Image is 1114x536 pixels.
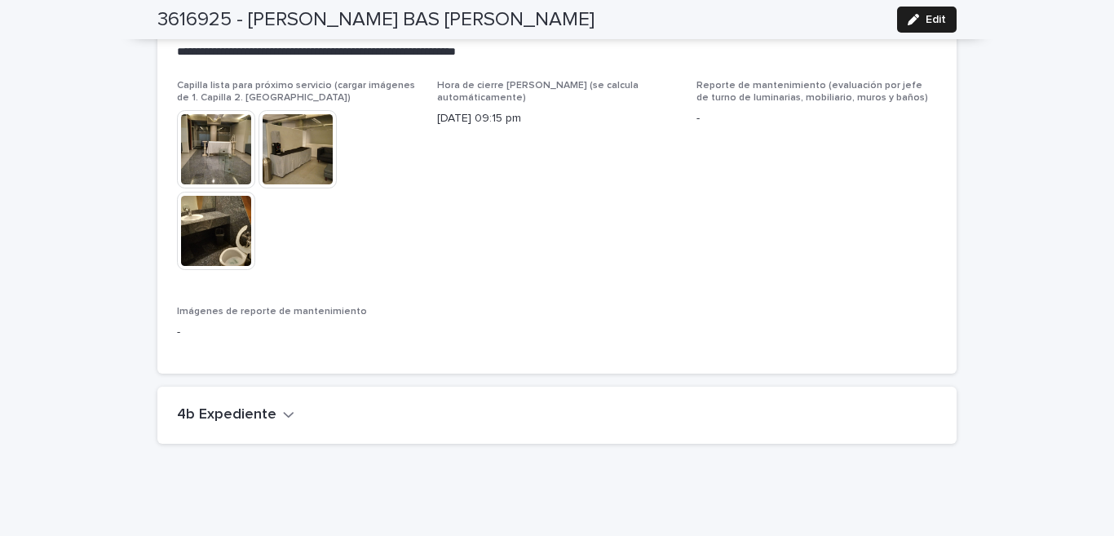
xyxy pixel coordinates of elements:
[157,8,595,32] h2: 3616925 - [PERSON_NAME] BAS [PERSON_NAME]
[696,110,937,127] p: -
[926,14,946,25] span: Edit
[177,406,276,424] h2: 4b Expediente
[177,406,294,424] button: 4b Expediente
[897,7,957,33] button: Edit
[177,324,418,341] p: -
[437,110,678,127] p: [DATE] 09:15 pm
[177,307,367,317] span: Imágenes de reporte de mantenimiento
[177,81,415,102] span: Capilla lista para próximo servicio (cargar imágenes de 1. Capilla 2. [GEOGRAPHIC_DATA])
[696,81,928,102] span: Reporte de mantenimiento (evaluación por jefe de turno de luminarias, mobiliario, muros y baños)
[437,81,639,102] span: Hora de cierre [PERSON_NAME] (se calcula automáticamente)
